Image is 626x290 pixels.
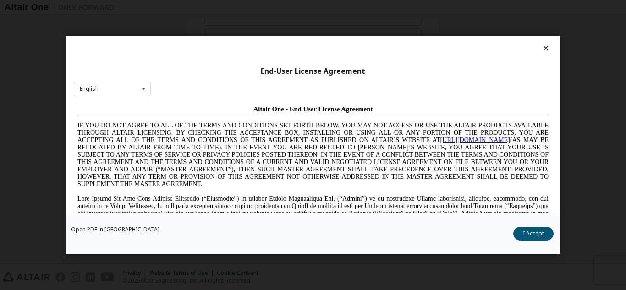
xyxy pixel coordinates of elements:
a: Open PDF in [GEOGRAPHIC_DATA] [71,227,159,232]
span: Altair One - End User License Agreement [180,4,299,11]
div: English [80,86,99,92]
a: [URL][DOMAIN_NAME] [367,35,436,42]
div: End-User License Agreement [74,67,552,76]
span: Lore Ipsumd Sit Ame Cons Adipisc Elitseddo (“Eiusmodte”) in utlabor Etdolo Magnaaliqua Eni. (“Adm... [4,93,475,159]
span: IF YOU DO NOT AGREE TO ALL OF THE TERMS AND CONDITIONS SET FORTH BELOW, YOU MAY NOT ACCESS OR USE... [4,20,475,86]
button: I Accept [513,227,554,241]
